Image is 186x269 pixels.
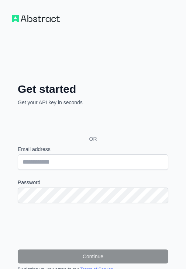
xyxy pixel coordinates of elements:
span: OR [83,135,103,143]
button: Continue [18,249,168,263]
p: Get your API key in seconds [18,99,168,106]
iframe: reCAPTCHA [37,212,149,241]
iframe: Sign in with Google Button [14,114,132,130]
label: Password [18,179,168,186]
label: Email address [18,146,168,153]
h2: Get started [18,83,168,96]
img: Workflow [12,15,60,22]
